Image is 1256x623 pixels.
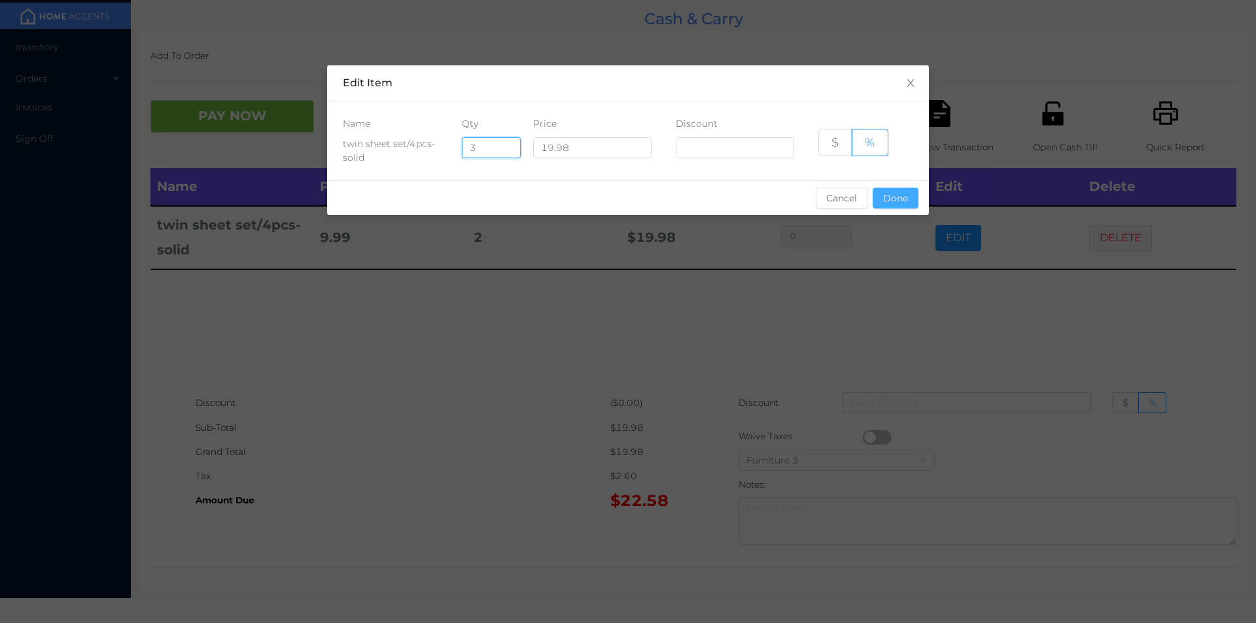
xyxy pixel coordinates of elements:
button: Done [873,188,918,209]
div: Name [343,117,438,131]
div: Edit Item [343,76,913,90]
button: Cancel [816,188,867,209]
span: % [865,135,875,150]
button: Close [892,65,929,102]
span: $ [831,135,839,150]
div: twin sheet set/4pcs-solid [343,137,438,165]
div: Qty [462,117,510,131]
div: Price [533,117,652,131]
div: Discount [676,117,795,131]
i: icon: close [905,78,916,88]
